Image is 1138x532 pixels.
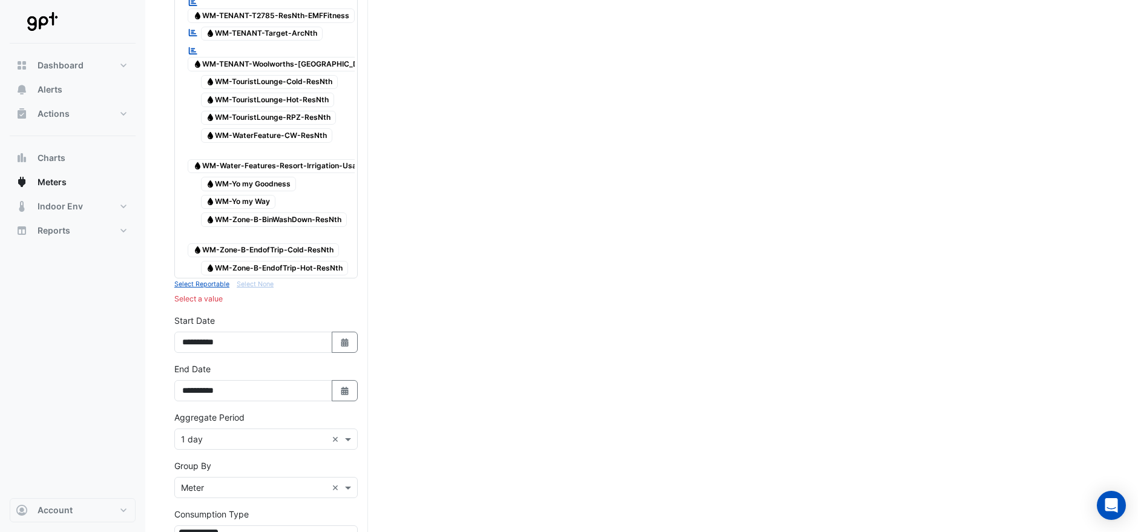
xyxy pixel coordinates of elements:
[201,261,349,275] span: WM-Zone-B-EndofTrip-Hot-ResNth
[206,263,215,272] fa-icon: Water
[10,102,136,126] button: Actions
[38,200,83,212] span: Indoor Env
[201,75,338,90] span: WM-TouristLounge-Cold-ResNth
[10,170,136,194] button: Meters
[38,176,67,188] span: Meters
[201,195,276,209] span: WM-Yo my Way
[201,93,335,107] span: WM-TouristLounge-Hot-ResNth
[206,131,215,140] fa-icon: Water
[332,481,342,494] span: Clear
[188,243,339,258] span: WM-Zone-B-EndofTrip-Cold-ResNth
[174,278,229,289] button: Select Reportable
[206,179,215,188] fa-icon: Water
[10,218,136,243] button: Reports
[16,176,28,188] app-icon: Meters
[10,498,136,522] button: Account
[206,77,215,87] fa-icon: Water
[206,197,215,206] fa-icon: Water
[16,225,28,237] app-icon: Reports
[188,45,199,56] fa-icon: Reportable
[16,59,28,71] app-icon: Dashboard
[16,152,28,164] app-icon: Charts
[188,28,199,38] fa-icon: Reportable
[10,53,136,77] button: Dashboard
[174,280,229,288] small: Select Reportable
[201,128,333,143] span: WM-WaterFeature-CW-ResNth
[38,59,84,71] span: Dashboard
[332,433,342,445] span: Clear
[15,10,69,34] img: Company Logo
[201,212,347,227] span: WM-Zone-B-BinWashDown-ResNth
[16,84,28,96] app-icon: Alerts
[193,11,202,20] fa-icon: Water
[201,177,297,191] span: WM-Yo my Goodness
[174,411,245,424] label: Aggregate Period
[201,27,323,41] span: WM-TENANT-Target-ArcNth
[38,225,70,237] span: Reports
[10,194,136,218] button: Indoor Env
[174,508,249,521] label: Consumption Type
[38,152,65,164] span: Charts
[174,294,358,304] div: Select a value
[206,113,215,122] fa-icon: Water
[188,8,355,23] span: WM-TENANT-T2785-ResNth-EMFFitness
[174,363,211,375] label: End Date
[206,29,215,38] fa-icon: Water
[188,57,381,71] span: WM-TENANT-Woolworths-[GEOGRAPHIC_DATA]
[16,200,28,212] app-icon: Indoor Env
[340,337,350,347] fa-icon: Select Date
[16,108,28,120] app-icon: Actions
[193,162,202,171] fa-icon: Water
[38,108,70,120] span: Actions
[188,159,371,174] span: WM-Water-Features-Resort-Irrigation-Usage
[206,215,215,224] fa-icon: Water
[193,246,202,255] fa-icon: Water
[206,95,215,104] fa-icon: Water
[38,84,62,96] span: Alerts
[193,59,202,68] fa-icon: Water
[174,459,211,472] label: Group By
[174,314,215,327] label: Start Date
[201,111,337,125] span: WM-TouristLounge-RPZ-ResNth
[10,146,136,170] button: Charts
[1097,491,1126,520] div: Open Intercom Messenger
[38,504,73,516] span: Account
[10,77,136,102] button: Alerts
[340,386,350,396] fa-icon: Select Date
